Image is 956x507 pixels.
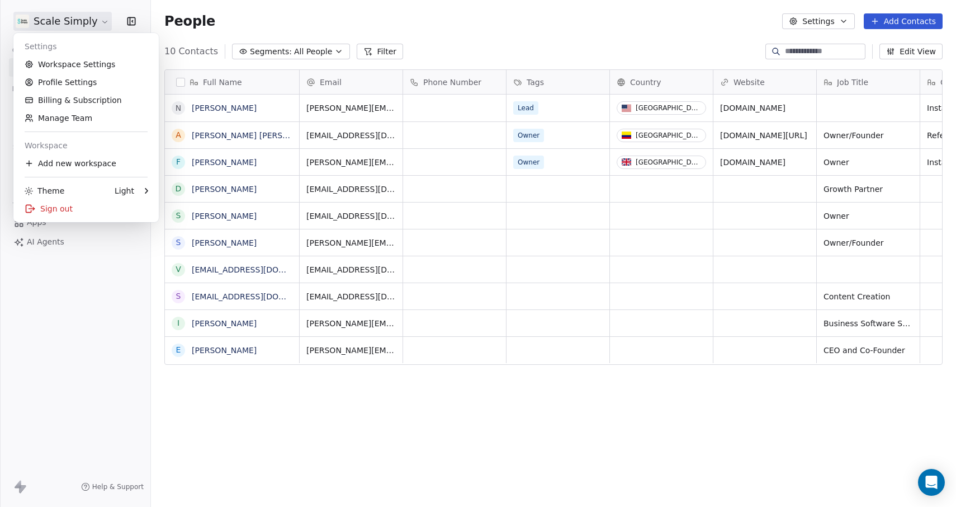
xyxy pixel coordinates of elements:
[115,185,134,196] div: Light
[18,91,154,109] a: Billing & Subscription
[18,154,154,172] div: Add new workspace
[18,109,154,127] a: Manage Team
[18,55,154,73] a: Workspace Settings
[18,37,154,55] div: Settings
[18,73,154,91] a: Profile Settings
[25,185,64,196] div: Theme
[18,137,154,154] div: Workspace
[18,200,154,218] div: Sign out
